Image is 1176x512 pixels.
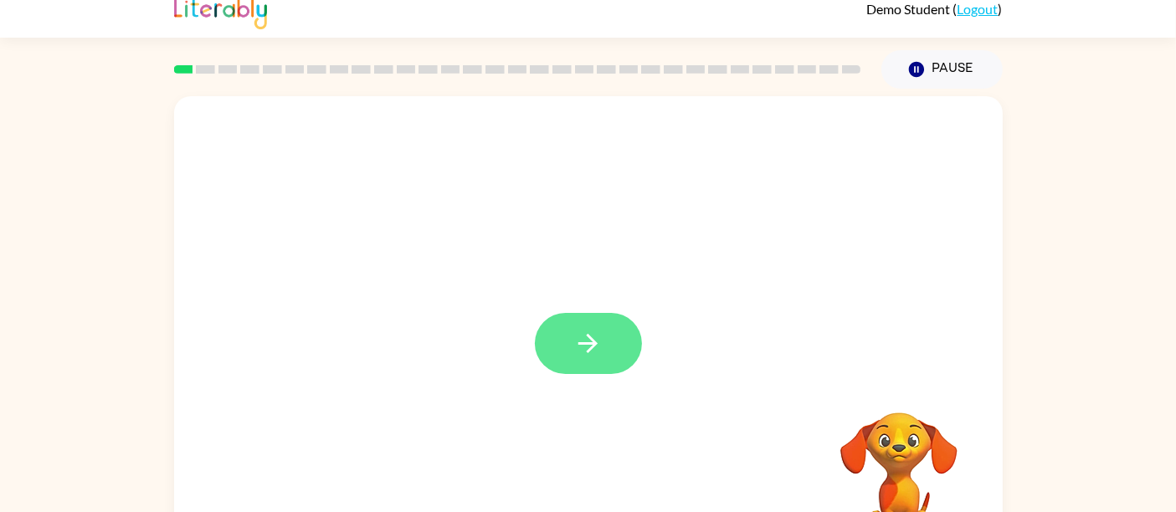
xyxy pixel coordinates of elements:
[867,1,953,17] span: Demo Student
[867,1,1003,17] div: ( )
[881,50,1003,89] button: Pause
[958,1,999,17] a: Logout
